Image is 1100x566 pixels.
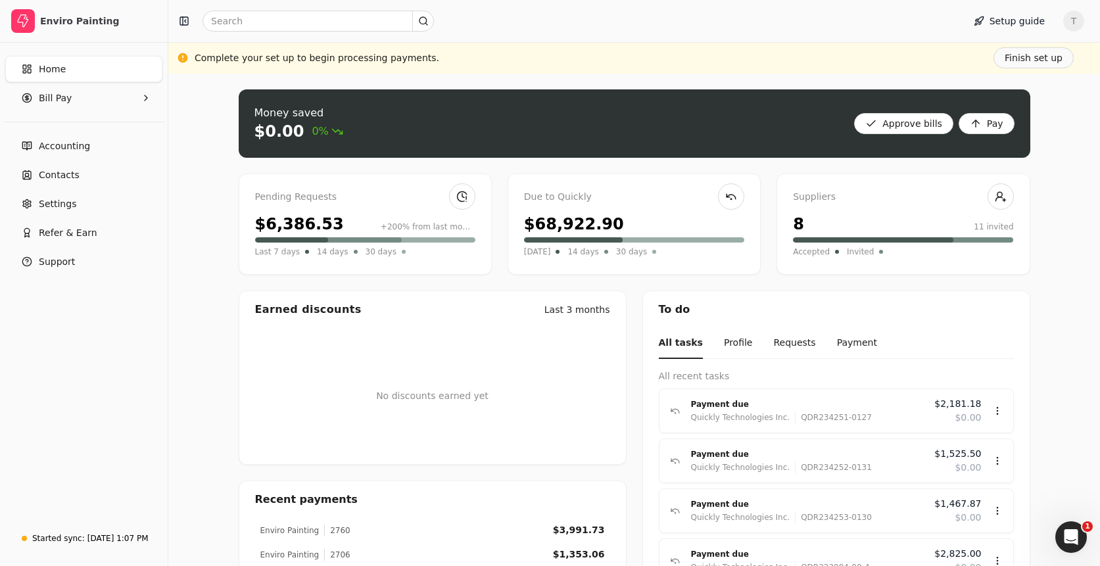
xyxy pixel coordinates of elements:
[553,523,605,537] div: $3,991.73
[795,511,872,524] div: QDR234253-0130
[773,328,815,359] button: Requests
[955,511,981,525] span: $0.00
[5,162,162,188] a: Contacts
[39,168,80,182] span: Contacts
[847,245,874,258] span: Invited
[934,397,981,411] span: $2,181.18
[793,245,830,258] span: Accepted
[5,191,162,217] a: Settings
[5,248,162,275] button: Support
[5,56,162,82] a: Home
[567,245,598,258] span: 14 days
[524,212,624,236] div: $68,922.90
[317,245,348,258] span: 14 days
[5,527,162,550] a: Started sync:[DATE] 1:07 PM
[39,197,76,211] span: Settings
[553,548,605,561] div: $1,353.06
[643,291,1030,328] div: To do
[795,411,872,424] div: QDR234251-0127
[254,105,343,121] div: Money saved
[691,398,924,411] div: Payment due
[5,85,162,111] button: Bill Pay
[87,532,149,544] div: [DATE] 1:07 PM
[39,139,90,153] span: Accounting
[691,498,924,511] div: Payment due
[254,121,304,142] div: $0.00
[974,221,1013,233] div: 11 invited
[260,525,320,536] div: Enviro Painting
[691,448,924,461] div: Payment due
[39,226,97,240] span: Refer & Earn
[324,549,350,561] div: 2706
[195,51,439,65] div: Complete your set up to begin processing payments.
[381,221,475,233] div: +200% from last month
[239,481,626,518] div: Recent payments
[524,245,551,258] span: [DATE]
[39,255,75,269] span: Support
[724,328,753,359] button: Profile
[691,461,790,474] div: Quickly Technologies Inc.
[255,190,475,204] div: Pending Requests
[366,245,396,258] span: 30 days
[324,525,350,536] div: 2760
[691,411,790,424] div: Quickly Technologies Inc.
[934,497,981,511] span: $1,467.87
[255,245,300,258] span: Last 7 days
[959,113,1015,134] button: Pay
[544,303,610,317] div: Last 3 months
[955,461,981,475] span: $0.00
[793,190,1013,204] div: Suppliers
[40,14,156,28] div: Enviro Painting
[616,245,647,258] span: 30 days
[1055,521,1087,553] iframe: Intercom live chat
[5,220,162,246] button: Refer & Earn
[1082,521,1093,532] span: 1
[837,328,877,359] button: Payment
[376,368,489,424] div: No discounts earned yet
[39,62,66,76] span: Home
[691,548,924,561] div: Payment due
[955,411,981,425] span: $0.00
[39,91,72,105] span: Bill Pay
[203,11,434,32] input: Search
[795,461,872,474] div: QDR234252-0131
[691,511,790,524] div: Quickly Technologies Inc.
[963,11,1055,32] button: Setup guide
[934,447,981,461] span: $1,525.50
[854,113,953,134] button: Approve bills
[32,532,85,544] div: Started sync:
[255,212,344,236] div: $6,386.53
[934,547,981,561] span: $2,825.00
[659,369,1014,383] div: All recent tasks
[1063,11,1084,32] button: T
[255,302,362,318] div: Earned discounts
[312,124,343,139] span: 0%
[659,328,703,359] button: All tasks
[5,133,162,159] a: Accounting
[793,212,804,236] div: 8
[524,190,744,204] div: Due to Quickly
[260,549,320,561] div: Enviro Painting
[993,47,1074,68] button: Finish set up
